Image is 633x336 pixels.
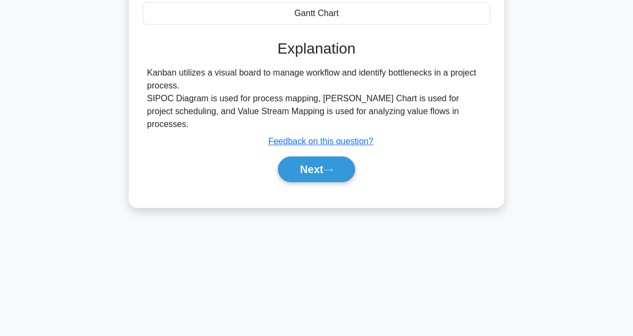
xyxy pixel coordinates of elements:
[143,2,490,25] div: Gantt Chart
[268,137,373,146] a: Feedback on this question?
[278,156,355,182] button: Next
[147,66,486,131] div: Kanban utilizes a visual board to manage workflow and identify bottlenecks in a project process. ...
[149,40,484,57] h3: Explanation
